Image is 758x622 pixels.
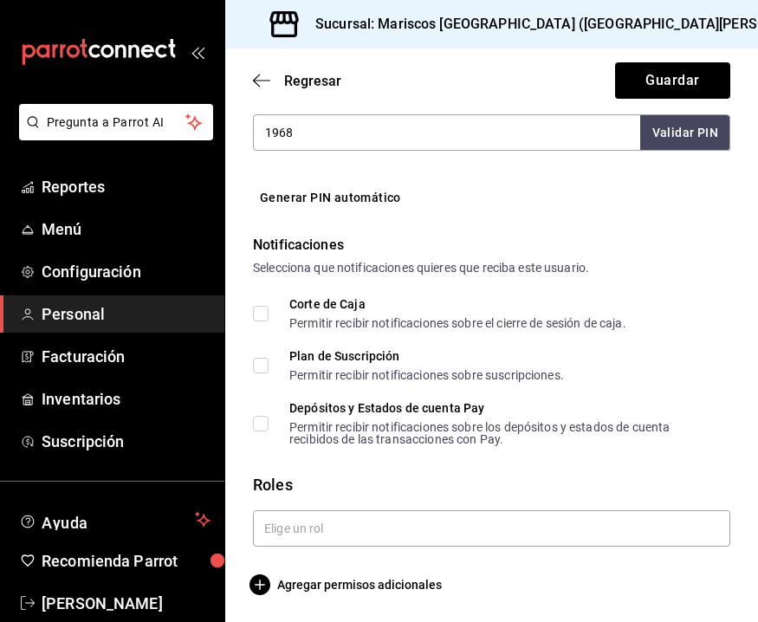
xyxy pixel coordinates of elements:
[289,421,716,445] div: Permitir recibir notificaciones sobre los depósitos y estados de cuenta recibidos de las transacc...
[42,345,211,368] span: Facturación
[19,104,213,140] button: Pregunta a Parrot AI
[284,73,341,89] span: Regresar
[42,592,211,615] span: [PERSON_NAME]
[615,62,730,99] button: Guardar
[289,350,564,362] div: Plan de Suscripción
[191,45,204,59] button: open_drawer_menu
[253,73,341,89] button: Regresar
[42,549,211,573] span: Recomienda Parrot
[253,114,640,151] input: 3 a 6 dígitos
[253,574,442,595] button: Agregar permisos adicionales
[289,317,626,329] div: Permitir recibir notificaciones sobre el cierre de sesión de caja.
[253,510,730,547] input: Elige un rol
[42,302,211,326] span: Personal
[253,473,730,496] div: Roles
[42,175,211,198] span: Reportes
[253,235,730,256] div: Notificaciones
[42,217,211,241] span: Menú
[42,260,211,283] span: Configuración
[47,113,186,132] span: Pregunta a Parrot AI
[42,430,211,453] span: Suscripción
[42,387,211,411] span: Inventarios
[253,259,730,277] div: Selecciona que notificaciones quieres que reciba este usuario.
[253,182,408,214] button: Generar PIN automático
[42,509,188,530] span: Ayuda
[12,126,213,144] a: Pregunta a Parrot AI
[289,369,564,381] div: Permitir recibir notificaciones sobre suscripciones.
[289,298,626,310] div: Corte de Caja
[289,402,716,414] div: Depósitos y Estados de cuenta Pay
[640,115,730,151] button: Validar PIN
